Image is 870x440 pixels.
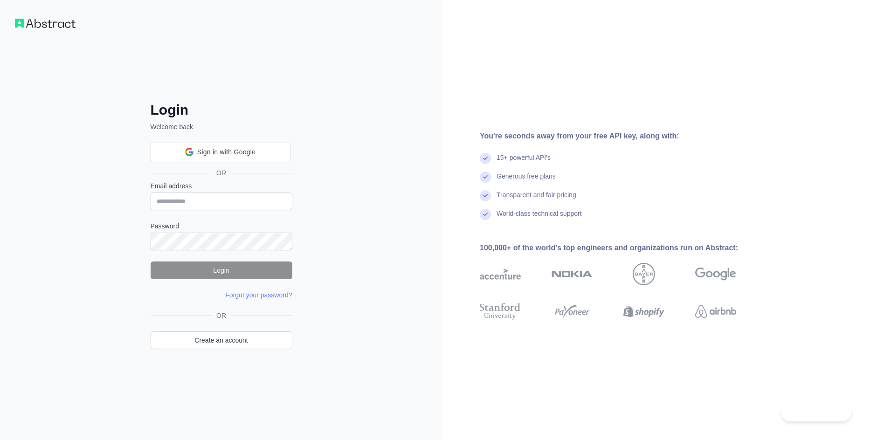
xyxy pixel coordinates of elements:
[213,311,230,320] span: OR
[480,242,766,254] div: 100,000+ of the world's top engineers and organizations run on Abstract:
[209,168,234,178] span: OR
[695,263,736,285] img: google
[480,153,491,164] img: check mark
[497,172,556,190] div: Generous free plans
[151,102,292,118] h2: Login
[15,19,76,28] img: Workflow
[151,331,292,349] a: Create an account
[623,301,664,322] img: shopify
[497,153,551,172] div: 15+ powerful API's
[151,143,290,161] div: Sign in with Google
[480,209,491,220] img: check mark
[552,301,593,322] img: payoneer
[480,190,491,201] img: check mark
[151,221,292,231] label: Password
[151,122,292,131] p: Welcome back
[151,181,292,191] label: Email address
[480,301,521,322] img: stanford university
[225,291,292,299] a: Forgot your password?
[497,190,576,209] div: Transparent and fair pricing
[197,147,255,157] span: Sign in with Google
[633,263,655,285] img: bayer
[552,263,593,285] img: nokia
[497,209,582,227] div: World-class technical support
[480,263,521,285] img: accenture
[151,261,292,279] button: Login
[480,172,491,183] img: check mark
[480,131,766,142] div: You're seconds away from your free API key, along with:
[695,301,736,322] img: airbnb
[781,402,851,421] iframe: Toggle Customer Support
